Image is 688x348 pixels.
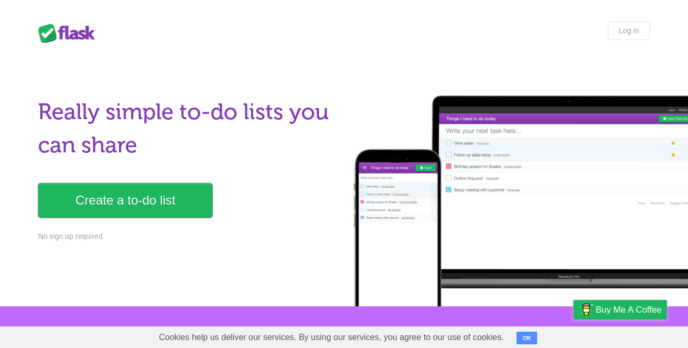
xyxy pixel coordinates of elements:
div: Flask Lists [38,24,101,43]
p: No sign up required [38,231,338,242]
h1: Really simple to-do lists you can share [38,95,338,162]
img: Buy me a coffee [579,301,593,318]
a: Buy me a coffee [574,300,667,320]
span: Buy me a coffee [596,301,662,319]
a: Create a to-do list [38,183,213,218]
a: Log in [608,21,650,40]
button: OK [517,332,537,344]
span: Cookies help us deliver our services. By using our services, you agree to our use of cookies. [148,327,514,348]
